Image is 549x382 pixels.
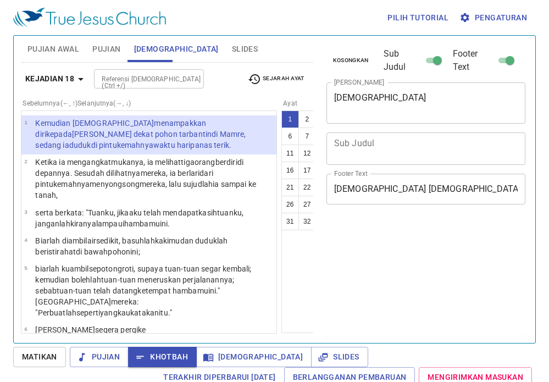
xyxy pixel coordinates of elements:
[160,219,170,228] wh5650: ini.
[137,350,188,364] span: Khotbah
[281,110,299,128] button: 1
[298,110,316,128] button: 2
[387,11,448,25] span: Pilih tutorial
[457,8,531,28] button: Pengaturan
[153,141,231,150] wh168: waktu hari
[35,286,220,317] wh5674: ke
[453,47,495,74] span: Footer Text
[281,145,299,162] button: 11
[311,347,368,367] button: Slides
[35,180,256,200] wh6607: kemahnya
[69,141,231,150] wh1931: duduk
[35,286,220,317] wh5921: tempat hambamu
[24,237,27,243] span: 4
[281,213,299,230] button: 31
[35,208,243,228] wh518: aku telah mendapat
[35,158,256,200] wh5375: mukanya
[79,350,120,364] span: Pujian
[35,180,256,200] wh7125: mereka, lalu sujudlah
[35,286,220,317] wh3588: tuan-tuan telah datang
[190,141,231,150] wh3117: panas terik
[25,72,74,86] b: Kejadian 18
[35,130,246,150] wh413: [PERSON_NAME] dekat pohon tarbantin
[13,8,166,27] img: True Jesus Church
[35,286,220,317] wh5650: ini." [GEOGRAPHIC_DATA]
[298,162,316,179] button: 17
[462,11,527,25] span: Pengaturan
[56,191,58,200] wh776: ,
[35,130,246,150] wh7200: kepada
[108,247,140,256] wh8478: pohon
[35,169,256,200] wh7323: dari pintu
[35,169,256,200] wh5921: . Sesudah dilihatnya
[298,128,316,145] button: 7
[298,196,316,213] button: 27
[96,219,170,228] wh4994: lampaui
[35,235,273,257] p: Biarlah diambil
[35,236,228,256] wh7272: dan duduklah beristirahat
[35,236,228,256] wh4325: sedikit
[35,236,228,256] wh3947: air
[24,209,27,215] span: 3
[334,92,518,113] textarea: [DEMOGRAPHIC_DATA]
[24,119,27,125] span: 1
[35,236,228,256] wh7364: kakimu
[21,69,92,89] button: Kejadian 18
[205,350,303,364] span: [DEMOGRAPHIC_DATA]
[281,128,299,145] button: 6
[281,162,299,179] button: 16
[35,264,251,317] wh3947: sepotong
[24,265,27,271] span: 5
[35,263,273,318] p: biarlah kuambil
[281,196,299,213] button: 26
[383,8,453,28] button: Pilih tutorial
[92,42,120,56] span: Pujian
[35,208,243,228] wh4672: kasih
[22,350,57,364] span: Matikan
[117,141,232,150] wh6607: kemahnya
[35,169,256,200] wh7200: mereka, ia berlari
[281,179,299,196] button: 21
[70,347,129,367] button: Pujian
[35,118,273,151] p: Kemudian [DEMOGRAPHIC_DATA]
[13,347,66,367] button: Matikan
[35,275,234,317] wh310: tuan-tuan meneruskan perjalanannya
[384,47,422,74] span: Sub Judul
[35,264,251,317] wh6595: roti
[298,213,316,230] button: 32
[118,308,172,317] wh834: kaukatakan
[241,71,311,87] button: Sejarah Ayat
[322,216,487,331] iframe: from-child
[70,219,170,228] wh408: kiranya
[35,208,243,228] wh2580: tuanku, janganlah
[23,100,131,107] label: Sebelumnya (←, ↑) Selanjutnya (→, ↓)
[248,73,304,86] span: Sejarah Ayat
[27,42,79,56] span: Pujian Awal
[333,56,369,65] span: Kosongkan
[24,326,27,332] span: 6
[196,347,312,367] button: [DEMOGRAPHIC_DATA]
[298,179,316,196] button: 22
[159,308,172,317] wh1696: itu."
[24,158,27,164] span: 2
[91,141,232,150] wh3427: di pintu
[35,180,256,200] wh168: menyongsong
[35,324,273,368] p: [PERSON_NAME]
[320,350,359,364] span: Slides
[229,141,231,150] wh2527: .
[100,308,172,317] wh3651: yang
[35,208,243,228] wh559: : "Tuanku
[281,100,297,107] label: Ayat
[124,219,170,228] wh5674: hambamu
[97,73,182,85] input: Type Bible Reference
[128,347,197,367] button: Khotbah
[35,264,251,317] wh3899: , supaya tuan-tuan segar kembali
[35,157,273,201] p: Ketika ia mengangkat
[76,308,172,317] wh6213: seperti
[35,208,243,228] wh113: , jika
[35,236,228,256] wh4592: , basuhlah
[232,42,258,56] span: Slides
[76,247,140,256] wh8172: di bawah
[134,42,219,56] span: [DEMOGRAPHIC_DATA]
[35,119,246,150] wh3068: menampakkan diri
